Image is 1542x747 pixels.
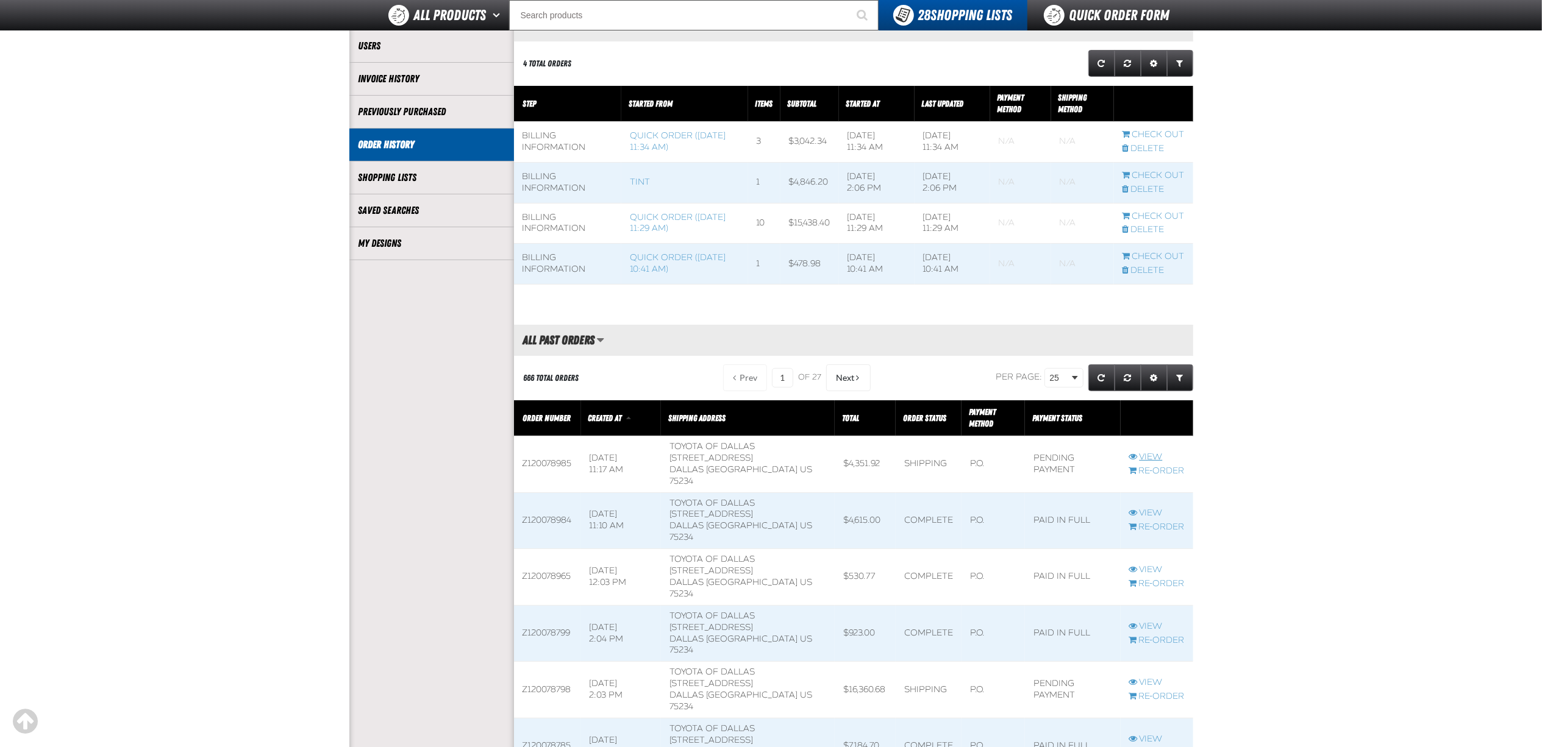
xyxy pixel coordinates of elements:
[800,690,812,700] span: US
[1129,734,1185,745] a: View Z120078785 order
[630,177,650,187] a: TINT
[523,413,571,423] a: Order Number
[846,99,880,108] span: Started At
[1129,677,1185,689] a: View Z120078798 order
[669,667,755,677] span: Toyota of Dallas
[669,645,693,655] bdo: 75234
[669,589,693,599] bdo: 75234
[772,368,793,388] input: Current page number
[896,436,962,493] td: Shipping
[359,138,505,152] a: Order History
[359,171,505,185] a: Shopping Lists
[1129,466,1185,477] a: Re-Order Z120078985 order
[630,130,726,152] a: Quick Order ([DATE] 11:34 AM)
[630,252,726,274] a: Quick Order ([DATE] 10:41 AM)
[1123,129,1185,141] a: Continue checkout started from Quick Order (10/3/2024, 11:34 AM)
[669,690,704,700] span: DALLAS
[524,372,579,384] div: 666 Total Orders
[839,244,915,285] td: [DATE] 10:41 AM
[669,701,693,712] bdo: 75234
[915,162,990,203] td: [DATE] 2:06 PM
[1129,522,1185,533] a: Re-Order Z120078984 order
[969,407,996,428] span: Payment Method
[588,413,622,423] span: Created At
[629,99,673,108] span: Started From
[780,203,839,244] td: $15,438.40
[836,373,854,383] span: Next Page
[1050,372,1069,384] span: 25
[996,372,1043,383] span: Per page:
[1129,564,1185,576] a: View Z120078965 order
[669,565,753,576] span: [STREET_ADDRESS]
[800,464,812,475] span: US
[1141,50,1168,77] a: Expand or Collapse Grid Settings
[669,441,755,451] span: Toyota of Dallas
[1088,364,1115,391] a: Refresh grid action
[668,413,726,423] span: Shipping Address
[359,39,505,53] a: Users
[962,492,1025,549] td: P.O.
[896,605,962,662] td: Complete
[835,492,896,549] td: $4,615.00
[523,212,613,235] div: Billing Information
[597,330,605,350] button: Manage grid views. Current view is All Past Orders
[1088,50,1115,77] a: Refresh grid action
[581,662,661,718] td: [DATE] 2:03 PM
[359,72,505,86] a: Invoice History
[748,203,780,244] td: 10
[581,605,661,662] td: [DATE] 2:04 PM
[780,122,839,163] td: $3,042.34
[896,662,962,718] td: Shipping
[524,58,572,69] div: 4 Total Orders
[835,662,896,718] td: $16,360.68
[706,520,798,531] span: [GEOGRAPHIC_DATA]
[990,244,1051,285] td: Blank
[359,236,505,250] a: My Designs
[1123,251,1185,263] a: Continue checkout started from Quick Order (7/30/2025, 10:41 AM)
[1167,364,1193,391] a: Expand or Collapse Grid Filters
[630,212,726,234] a: Quick Order ([DATE] 11:29 AM)
[842,413,859,423] a: Total
[1123,184,1185,196] a: Delete checkout started from TINT
[1051,122,1114,163] td: Blank
[962,436,1025,493] td: P.O.
[581,492,661,549] td: [DATE] 11:10 AM
[514,605,581,662] td: Z120078799
[1025,492,1120,549] td: Paid in full
[839,122,915,163] td: [DATE] 11:34 AM
[669,532,693,542] bdo: 75234
[922,99,964,108] span: Last Updated
[359,105,505,119] a: Previously Purchased
[1129,578,1185,590] a: Re-Order Z120078965 order
[514,492,581,549] td: Z120078984
[669,634,704,644] span: DALLAS
[1129,621,1185,632] a: View Z120078799 order
[903,413,946,423] a: Order Status
[839,203,915,244] td: [DATE] 11:29 AM
[514,662,581,718] td: Z120078798
[1123,211,1185,222] a: Continue checkout started from Quick Order (7/16/2025, 11:29 AM)
[990,203,1051,244] td: Blank
[523,99,537,108] span: Step
[523,130,613,154] div: Billing Information
[523,171,613,194] div: Billing Information
[581,549,661,606] td: [DATE] 12:03 PM
[835,549,896,606] td: $530.77
[962,605,1025,662] td: P.O.
[514,333,595,347] h2: All Past Orders
[581,436,661,493] td: [DATE] 11:17 AM
[1115,50,1141,77] a: Reset grid action
[669,453,753,463] span: [STREET_ADDRESS]
[706,464,798,475] span: [GEOGRAPHIC_DATA]
[669,622,753,632] span: [STREET_ADDRESS]
[800,634,812,644] span: US
[514,436,581,493] td: Z120078985
[962,662,1025,718] td: P.O.
[1123,265,1185,277] a: Delete checkout started from Quick Order (7/30/2025, 10:41 AM)
[1129,635,1185,646] a: Re-Order Z120078799 order
[669,577,704,587] span: DALLAS
[1051,203,1114,244] td: Blank
[1025,662,1120,718] td: Pending payment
